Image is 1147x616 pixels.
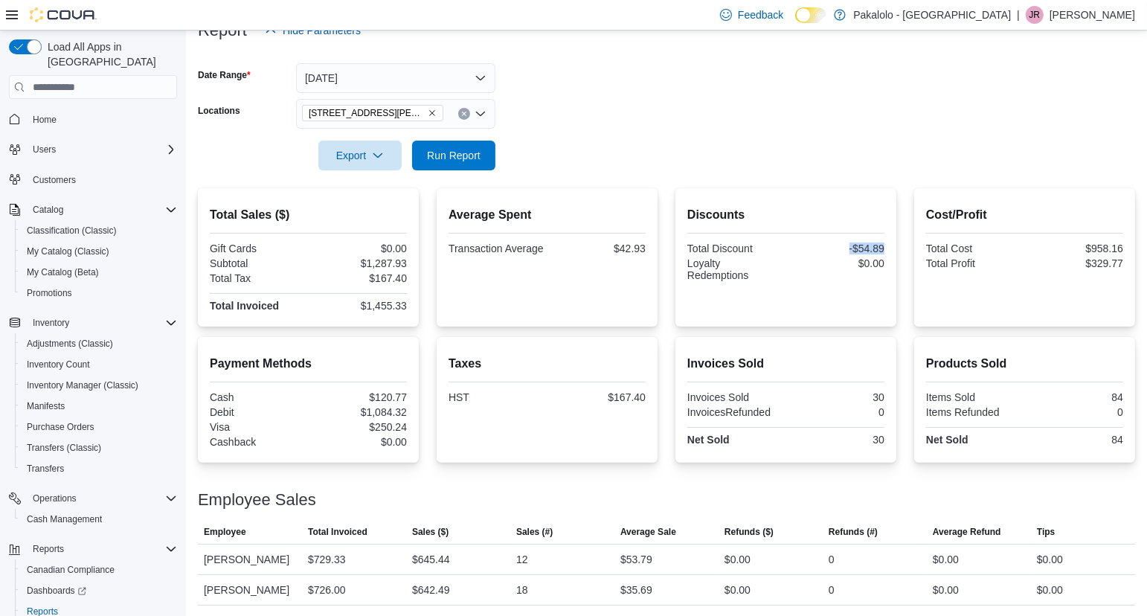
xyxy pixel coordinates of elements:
div: $53.79 [620,551,652,568]
button: Operations [3,488,183,509]
h2: Invoices Sold [687,355,884,373]
div: $120.77 [312,391,408,403]
span: Transfers [27,463,64,475]
button: My Catalog (Beta) [15,262,183,283]
span: Catalog [33,204,63,216]
span: Load All Apps in [GEOGRAPHIC_DATA] [42,39,177,69]
p: | [1017,6,1020,24]
a: Manifests [21,397,71,415]
button: My Catalog (Classic) [15,241,183,262]
button: Operations [27,490,83,507]
div: Subtotal [210,257,306,269]
input: Dark Mode [795,7,826,23]
strong: Total Invoiced [210,300,279,312]
button: Inventory Manager (Classic) [15,375,183,396]
button: Clear input [458,108,470,120]
div: $726.00 [308,581,346,599]
h2: Taxes [449,355,646,373]
h2: Payment Methods [210,355,407,373]
span: Manifests [21,397,177,415]
a: Transfers (Classic) [21,439,107,457]
span: Purchase Orders [27,421,94,433]
a: Home [27,111,62,129]
button: Catalog [27,201,69,219]
a: Cash Management [21,510,108,528]
button: Run Report [412,141,495,170]
p: [PERSON_NAME] [1050,6,1135,24]
div: $0.00 [789,257,885,269]
span: Total Invoiced [308,526,367,538]
div: $35.69 [620,581,652,599]
div: Invoices Sold [687,391,783,403]
h3: Employee Sales [198,491,316,509]
span: Operations [27,490,177,507]
label: Date Range [198,69,251,81]
div: $729.33 [308,551,346,568]
div: $250.24 [312,421,408,433]
button: Inventory [27,314,75,332]
div: $958.16 [1028,243,1124,254]
button: Reports [27,540,70,558]
span: Purchase Orders [21,418,177,436]
div: $329.77 [1028,257,1124,269]
button: Home [3,108,183,129]
button: Transfers [15,458,183,479]
span: Refunds (#) [829,526,878,538]
div: Debit [210,406,306,418]
img: Cova [30,7,97,22]
div: $645.44 [412,551,450,568]
strong: Net Sold [687,434,730,446]
span: Export [327,141,393,170]
span: Home [33,114,57,126]
span: My Catalog (Classic) [27,246,109,257]
span: Canadian Compliance [21,561,177,579]
span: Canadian Compliance [27,564,115,576]
div: Total Tax [210,272,306,284]
a: Inventory Manager (Classic) [21,376,144,394]
div: $0.00 [724,581,751,599]
button: Open list of options [475,108,486,120]
span: Users [27,141,177,158]
a: Customers [27,171,82,189]
div: $42.93 [550,243,646,254]
a: Canadian Compliance [21,561,121,579]
span: Customers [33,174,76,186]
button: Export [318,141,402,170]
span: Cash Management [21,510,177,528]
button: Transfers (Classic) [15,437,183,458]
div: $167.40 [312,272,408,284]
div: Total Discount [687,243,783,254]
span: Home [27,109,177,128]
div: 0 [829,581,835,599]
a: Dashboards [21,582,92,600]
span: Sales (#) [516,526,553,538]
a: Purchase Orders [21,418,100,436]
span: Dark Mode [795,23,796,24]
span: Classification (Classic) [27,225,117,237]
span: Run Report [427,148,481,163]
span: Reports [27,540,177,558]
div: 84 [1028,434,1124,446]
div: 30 [789,434,885,446]
button: Canadian Compliance [15,559,183,580]
div: HST [449,391,544,403]
button: Remove 385 Tompkins Avenue from selection in this group [428,109,437,118]
div: Items Sold [926,391,1022,403]
span: My Catalog (Classic) [21,243,177,260]
div: $642.49 [412,581,450,599]
span: Inventory [33,317,69,329]
div: $0.00 [1037,551,1063,568]
button: Reports [3,539,183,559]
a: My Catalog (Beta) [21,263,105,281]
a: Inventory Count [21,356,96,373]
div: $0.00 [724,551,751,568]
div: $0.00 [1037,581,1063,599]
span: Refunds ($) [724,526,774,538]
a: Adjustments (Classic) [21,335,119,353]
div: Items Refunded [926,406,1022,418]
span: 385 Tompkins Avenue [302,105,443,121]
span: Catalog [27,201,177,219]
span: Cash Management [27,513,102,525]
div: Cash [210,391,306,403]
div: 30 [789,391,885,403]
